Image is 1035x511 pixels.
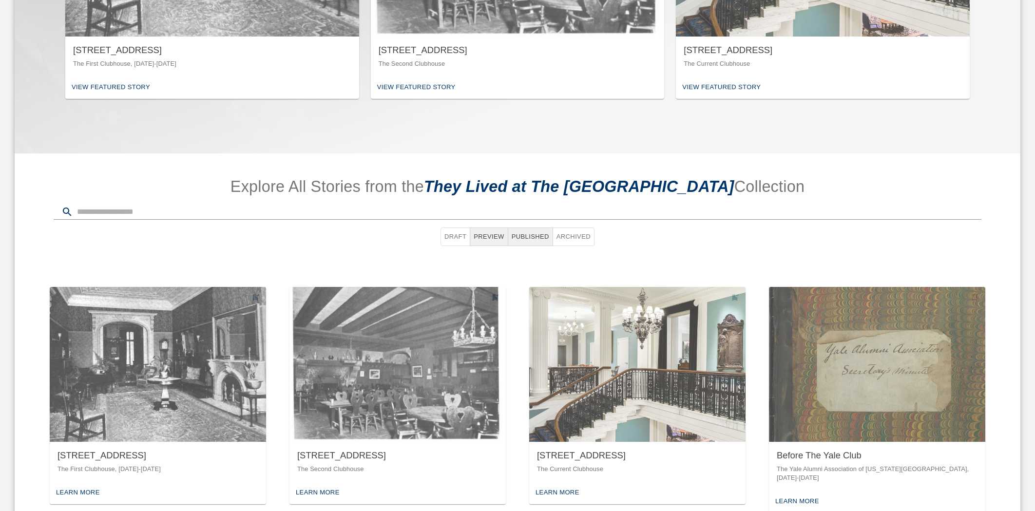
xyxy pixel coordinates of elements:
div: [STREET_ADDRESS] [379,44,657,57]
p: The First Clubhouse, [DATE]-[DATE] [73,59,351,68]
button: Draft [441,227,470,246]
span: They Lived at The [GEOGRAPHIC_DATA] [424,178,734,195]
div: [STREET_ADDRESS] [537,450,738,462]
div: View Featured Story [69,80,153,95]
div: [STREET_ADDRESS] [684,44,962,57]
img: 50 Vanderbilt Avenue [529,287,746,441]
button: Remove from Featured Stories?[STREET_ADDRESS]The Current ClubhouseLearn More [529,287,746,504]
div: Status Filters [433,220,602,254]
div: Learn More [773,494,822,509]
p: The Yale Alumni Association of [US_STATE][GEOGRAPHIC_DATA], [DATE]-[DATE] [777,465,977,483]
div: Before The Yale Club [777,450,977,462]
div: [STREET_ADDRESS] [73,44,351,57]
button: Remove from Featured Stories?[STREET_ADDRESS]The Second ClubhouseLearn More [289,287,506,504]
button: Preview [470,227,508,246]
span: Explore All Stories from the [230,178,424,195]
div: [STREET_ADDRESS] [297,450,498,462]
button: Published [508,227,553,246]
div: View Featured Story [375,80,458,95]
button: Remove from Featured Stories?[STREET_ADDRESS]The First Clubhouse, [DATE]-[DATE]Learn More [50,287,266,504]
p: The Second Clubhouse [297,465,498,473]
div: [STREET_ADDRESS] [57,450,258,462]
img: 30 West Forty-Fourth Street [289,287,506,441]
button: Archived [553,227,594,246]
img: Before The Yale Club [769,287,985,441]
span: Collection [734,178,805,195]
p: The Current Clubhouse [537,465,738,473]
div: Learn More [533,485,582,500]
div: Learn More [293,485,342,500]
div: Learn More [54,485,102,500]
img: 17 Madison Square North [50,287,266,441]
p: The Current Clubhouse [684,59,962,68]
div: View Featured Story [680,80,763,95]
p: The First Clubhouse, [DATE]-[DATE] [57,465,258,473]
p: The Second Clubhouse [379,59,657,68]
